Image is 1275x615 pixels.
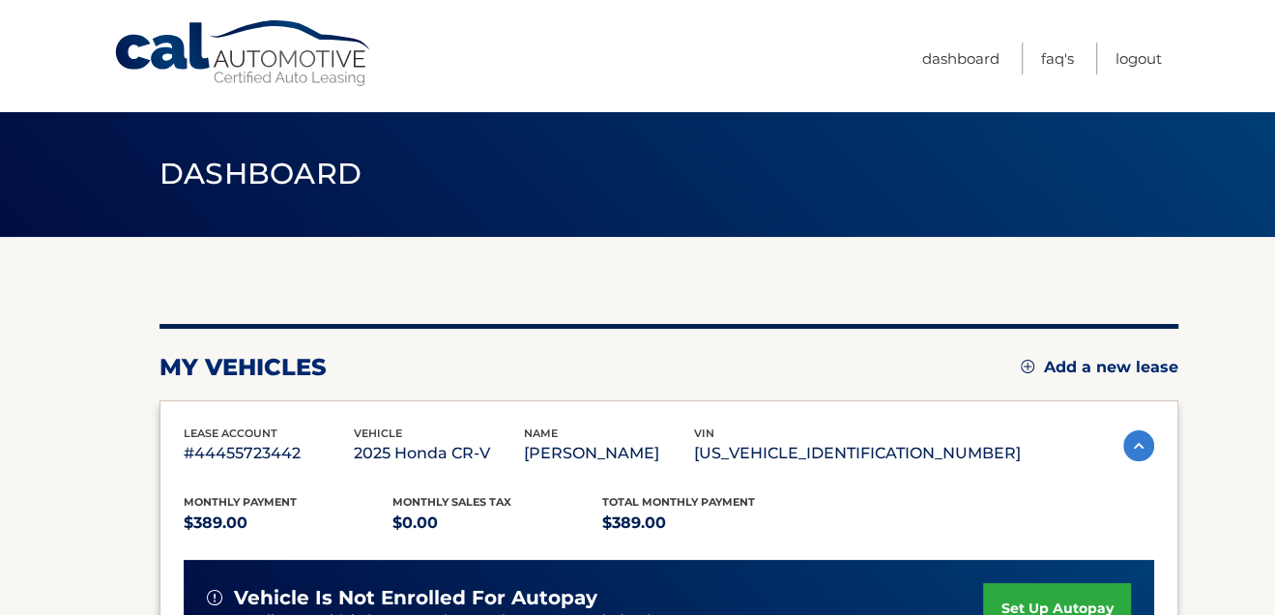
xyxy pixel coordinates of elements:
[159,353,327,382] h2: my vehicles
[694,426,714,440] span: vin
[113,19,374,88] a: Cal Automotive
[392,495,511,509] span: Monthly sales Tax
[184,495,297,509] span: Monthly Payment
[1116,43,1162,74] a: Logout
[602,495,755,509] span: Total Monthly Payment
[234,586,597,610] span: vehicle is not enrolled for autopay
[1021,360,1034,373] img: add.svg
[1123,430,1154,461] img: accordion-active.svg
[184,426,277,440] span: lease account
[184,510,393,537] p: $389.00
[184,440,354,467] p: #44455723442
[392,510,602,537] p: $0.00
[694,440,1021,467] p: [US_VEHICLE_IDENTIFICATION_NUMBER]
[524,426,558,440] span: name
[354,426,402,440] span: vehicle
[524,440,694,467] p: [PERSON_NAME]
[1041,43,1074,74] a: FAQ's
[159,156,362,191] span: Dashboard
[922,43,1000,74] a: Dashboard
[354,440,524,467] p: 2025 Honda CR-V
[1021,358,1178,377] a: Add a new lease
[207,590,222,605] img: alert-white.svg
[602,510,812,537] p: $389.00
